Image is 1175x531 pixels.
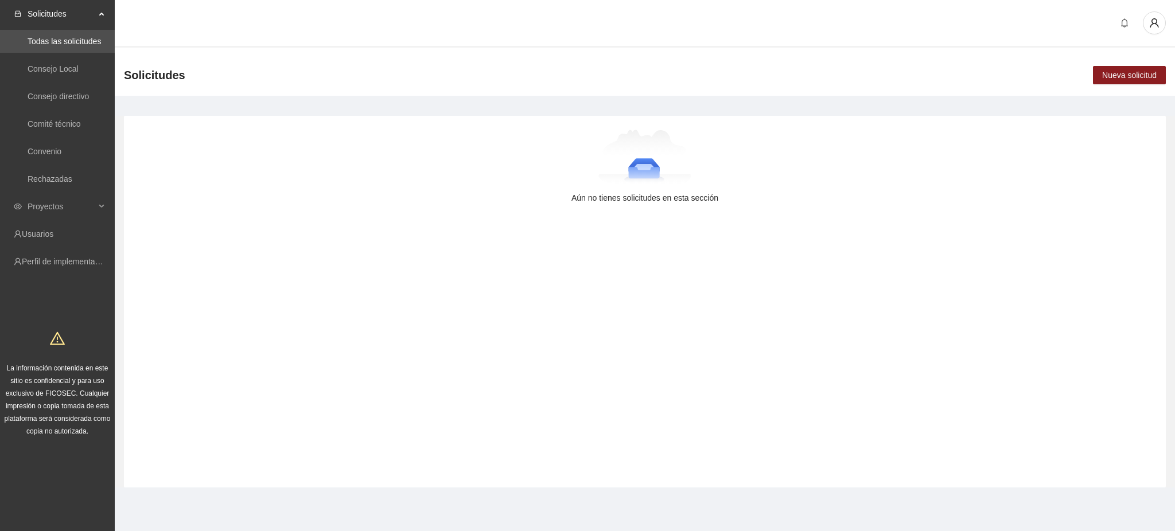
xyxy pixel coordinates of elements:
[1093,66,1166,84] button: Nueva solicitud
[28,119,81,128] a: Comité técnico
[598,130,692,187] img: Aún no tienes solicitudes en esta sección
[142,192,1147,204] div: Aún no tienes solicitudes en esta sección
[28,37,101,46] a: Todas las solicitudes
[1116,18,1133,28] span: bell
[22,257,111,266] a: Perfil de implementadora
[28,195,95,218] span: Proyectos
[28,174,72,183] a: Rechazadas
[28,92,89,101] a: Consejo directivo
[50,331,65,346] span: warning
[1102,69,1157,81] span: Nueva solicitud
[14,10,22,18] span: inbox
[1115,14,1134,32] button: bell
[124,66,185,84] span: Solicitudes
[28,64,79,73] a: Consejo Local
[28,2,95,25] span: Solicitudes
[5,364,111,435] span: La información contenida en este sitio es confidencial y para uso exclusivo de FICOSEC. Cualquier...
[14,202,22,210] span: eye
[1143,18,1165,28] span: user
[28,147,61,156] a: Convenio
[22,229,53,239] a: Usuarios
[1143,11,1166,34] button: user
